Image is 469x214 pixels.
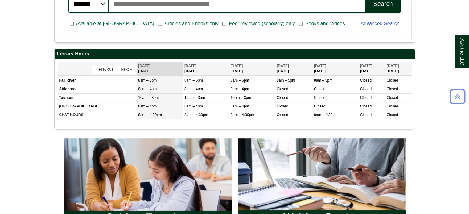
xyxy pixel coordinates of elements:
[387,104,398,108] span: Closed
[58,94,137,102] td: Taunton
[183,62,229,76] th: [DATE]
[70,21,74,26] input: Available at [GEOGRAPHIC_DATA]
[373,0,393,7] div: Search
[230,78,249,83] span: 8am – 5pm
[277,104,288,108] span: Closed
[226,20,297,27] span: Peer reviewed (scholarly) only
[359,62,385,76] th: [DATE]
[387,64,399,68] span: [DATE]
[184,113,208,117] span: 8am – 4:30pm
[275,62,312,76] th: [DATE]
[58,111,137,119] td: CHAT HOURS
[360,21,399,26] a: Advanced Search
[184,78,203,83] span: 8am – 5pm
[230,113,254,117] span: 8am – 4:30pm
[314,64,326,68] span: [DATE]
[184,104,203,108] span: 8am – 4pm
[58,102,137,111] td: [GEOGRAPHIC_DATA]
[360,78,372,83] span: Closed
[387,113,398,117] span: Closed
[312,62,359,76] th: [DATE]
[314,78,332,83] span: 8am – 5pm
[448,92,467,101] a: Back to Top
[230,95,251,100] span: 10am – 3pm
[385,62,412,76] th: [DATE]
[158,21,162,26] input: Articles and Ebooks only
[387,95,398,100] span: Closed
[230,87,249,91] span: 8am – 4pm
[230,104,249,108] span: 8am – 4pm
[184,64,197,68] span: [DATE]
[314,87,325,91] span: Closed
[277,113,288,117] span: Closed
[230,64,243,68] span: [DATE]
[277,64,289,68] span: [DATE]
[387,78,398,83] span: Closed
[138,78,157,83] span: 8am – 5pm
[360,64,372,68] span: [DATE]
[303,20,348,27] span: Books and Videos
[138,113,162,117] span: 8am – 4:30pm
[360,113,372,117] span: Closed
[58,85,137,94] td: Attleboro
[277,78,295,83] span: 8am – 5pm
[314,113,338,117] span: 8am – 4:30pm
[138,64,150,68] span: [DATE]
[138,87,157,91] span: 8am – 4pm
[277,87,288,91] span: Closed
[162,20,221,27] span: Articles and Ebooks only
[58,76,137,85] td: Fall River
[277,95,288,100] span: Closed
[137,62,183,76] th: [DATE]
[299,21,303,26] input: Books and Videos
[138,104,157,108] span: 8am – 4pm
[360,104,372,108] span: Closed
[55,49,415,59] h2: Library Hours
[387,87,398,91] span: Closed
[222,21,226,26] input: Peer reviewed (scholarly) only
[314,104,325,108] span: Closed
[360,87,372,91] span: Closed
[117,65,135,74] button: Next »
[314,95,325,100] span: Closed
[229,62,275,76] th: [DATE]
[138,95,159,100] span: 10am – 3pm
[360,95,372,100] span: Closed
[184,95,205,100] span: 10am – 3pm
[184,87,203,91] span: 8am – 4pm
[92,65,117,74] button: « Previous
[74,20,157,27] span: Available at [GEOGRAPHIC_DATA]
